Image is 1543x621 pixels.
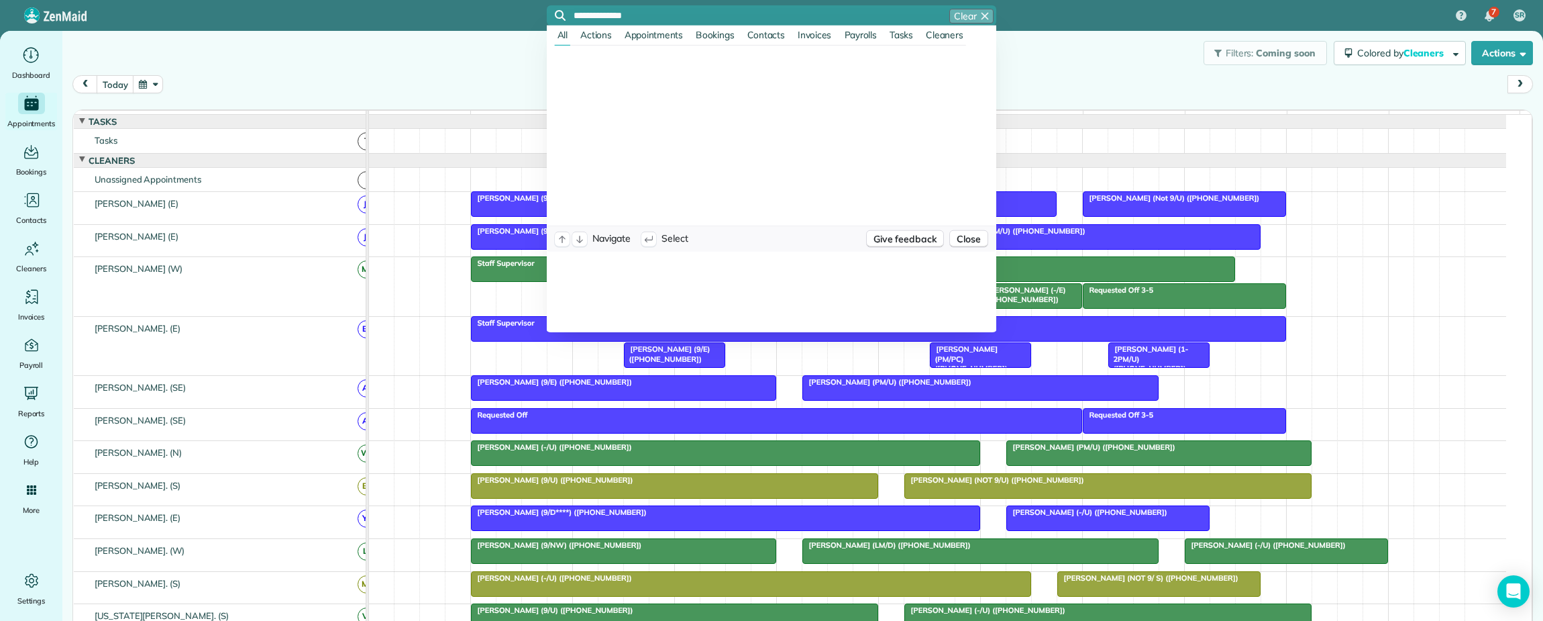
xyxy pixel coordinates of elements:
[23,504,40,517] span: More
[358,171,376,189] span: !
[92,323,183,334] span: [PERSON_NAME]. (E)
[949,9,994,23] button: Clear
[358,542,376,561] span: L(
[86,155,138,166] span: Cleaners
[623,344,710,363] span: [PERSON_NAME] (9/E) ([PHONE_NUMBER])
[904,606,1065,615] span: [PERSON_NAME] (-/U) ([PHONE_NUMBER])
[1057,573,1238,583] span: [PERSON_NAME] (NOT 9/ S) ([PHONE_NUMBER])
[358,575,376,593] span: M(
[92,610,231,621] span: [US_STATE][PERSON_NAME]. (S)
[1471,41,1533,65] button: Actions
[5,431,57,469] a: Help
[470,410,528,420] span: Requested Off
[92,198,181,209] span: [PERSON_NAME] (E)
[1389,113,1413,124] span: 6pm
[470,508,647,517] span: [PERSON_NAME] (9/D****) ([PHONE_NUMBER])
[5,334,57,372] a: Payroll
[470,606,633,615] span: [PERSON_NAME] (9/U) ([PHONE_NUMBER])
[92,382,189,393] span: [PERSON_NAME]. (SE)
[1082,285,1154,295] span: Requested Off 3-5
[5,44,57,82] a: Dashboard
[661,232,688,246] span: Select
[92,512,183,523] span: [PERSON_NAME]. (E)
[1256,47,1316,59] span: Coming soon
[471,113,496,124] span: 9am
[1507,75,1533,93] button: next
[929,344,1008,373] span: [PERSON_NAME] (PM/PC) ([PHONE_NUMBER])
[890,29,913,41] span: Tasks
[92,480,183,491] span: [PERSON_NAME]. (S)
[1185,113,1209,124] span: 4pm
[358,132,376,150] span: T
[358,412,376,430] span: A(
[580,29,611,41] span: Actions
[802,377,971,387] span: [PERSON_NAME] (PM/U) ([PHONE_NUMBER])
[904,226,1085,236] span: [PERSON_NAME] (1-2PM/U) ([PHONE_NUMBER])
[16,262,46,275] span: Cleaners
[92,578,183,589] span: [PERSON_NAME]. (S)
[949,230,988,248] button: Close
[747,29,785,41] span: Contacts
[358,379,376,397] span: A(
[1475,1,1503,31] div: 7 unread notifications
[557,29,568,41] span: All
[92,174,204,185] span: Unassigned Appointments
[5,570,57,608] a: Settings
[19,359,44,372] span: Payroll
[470,377,632,387] span: [PERSON_NAME] (9/E) ([PHONE_NUMBER])
[954,9,977,23] span: Clear
[1226,47,1254,59] span: Filters:
[470,540,642,550] span: [PERSON_NAME] (9/NW) ([PHONE_NUMBER])
[92,231,181,242] span: [PERSON_NAME] (E)
[16,165,47,179] span: Bookings
[86,116,119,127] span: Tasks
[547,10,566,21] button: Focus search
[625,29,683,41] span: Appointments
[1006,508,1167,517] span: [PERSON_NAME] (-/U) ([PHONE_NUMBER])
[5,383,57,420] a: Reports
[7,117,56,130] span: Appointments
[23,455,40,469] span: Help
[866,230,945,248] button: Give feedback
[1108,344,1188,373] span: [PERSON_NAME] (1-2PM/U) ([PHONE_NUMBER])
[1491,7,1496,17] span: 7
[97,75,134,93] button: today
[926,29,963,41] span: Cleaners
[18,310,45,324] span: Invoices
[845,29,877,41] span: Payrolls
[592,232,631,246] span: Navigate
[980,285,1065,304] span: [PERSON_NAME] (-/E) ([PHONE_NUMBER])
[470,573,632,583] span: [PERSON_NAME] (-/U) ([PHONE_NUMBER])
[1184,540,1346,550] span: [PERSON_NAME] (-/U) ([PHONE_NUMBER])
[12,68,50,82] span: Dashboard
[358,195,376,213] span: J(
[1082,193,1260,203] span: [PERSON_NAME] (Not 9/U) ([PHONE_NUMBER])
[1082,410,1154,420] span: Requested Off 3-5
[92,447,184,458] span: [PERSON_NAME]. (N)
[1334,41,1466,65] button: Colored byCleaners
[555,10,566,21] svg: Focus search
[470,318,535,328] span: Staff Supervisor
[358,320,376,338] span: B(
[904,475,1084,485] span: [PERSON_NAME] (NOT 9/U) ([PHONE_NUMBER])
[470,258,535,268] span: Staff Supervisor
[5,93,57,130] a: Appointments
[16,213,46,227] span: Contacts
[1287,113,1311,124] span: 5pm
[358,477,376,495] span: B(
[358,510,376,528] span: Y(
[798,29,831,41] span: Invoices
[802,540,971,550] span: [PERSON_NAME] (LM/D) ([PHONE_NUMBER])
[5,286,57,324] a: Invoices
[369,113,394,124] span: 8am
[1006,442,1175,452] span: [PERSON_NAME] (PM/U) ([PHONE_NUMBER])
[18,407,45,420] span: Reports
[696,29,734,41] span: Bookings
[1497,575,1530,608] div: Open Intercom Messenger
[873,232,937,246] span: Give feedback
[5,141,57,179] a: Bookings
[470,442,632,452] span: [PERSON_NAME] (-/U) ([PHONE_NUMBER])
[92,415,189,426] span: [PERSON_NAME]. (SE)
[92,135,120,146] span: Tasks
[5,238,57,275] a: Cleaners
